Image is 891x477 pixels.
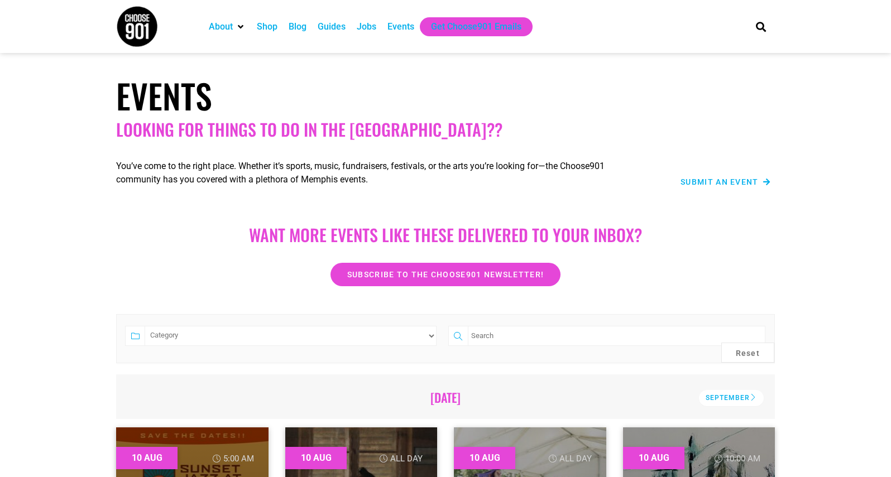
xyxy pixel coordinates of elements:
p: You’ve come to the right place. Whether it’s sports, music, fundraisers, festivals, or the arts y... [116,160,641,186]
h2: Want more EVENTS LIKE THESE DELIVERED TO YOUR INBOX? [127,225,764,245]
a: Jobs [357,20,376,33]
a: Blog [289,20,306,33]
h1: Events [116,75,775,115]
span: Submit an Event [681,178,759,186]
a: Submit an Event [681,178,770,186]
a: Events [387,20,414,33]
input: Search [468,326,765,346]
nav: Main nav [203,17,737,36]
a: Shop [257,20,277,33]
a: Guides [318,20,346,33]
div: About [203,17,251,36]
h2: Looking for things to do in the [GEOGRAPHIC_DATA]?? [116,119,775,139]
a: About [209,20,233,33]
span: Subscribe to the Choose901 newsletter! [347,271,544,278]
a: Subscribe to the Choose901 newsletter! [330,263,561,286]
h2: [DATE] [132,390,759,404]
a: Get Choose901 Emails [431,20,521,33]
button: Reset [721,343,775,363]
div: Search [752,17,770,36]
